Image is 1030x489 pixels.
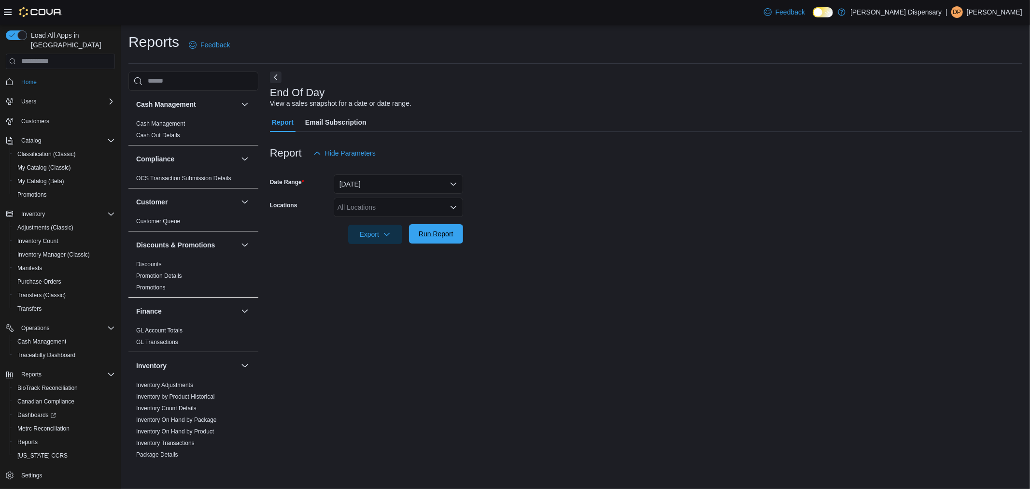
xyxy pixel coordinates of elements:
[305,113,367,132] span: Email Subscription
[128,173,258,188] div: Compliance
[270,99,411,109] div: View a sales snapshot for a date or date range.
[17,251,90,259] span: Inventory Manager (Classic)
[136,217,180,225] span: Customer Queue
[14,249,94,260] a: Inventory Manager (Classic)
[136,240,215,250] h3: Discounts & Promotions
[325,148,376,158] span: Hide Parameters
[239,99,251,110] button: Cash Management
[10,275,119,288] button: Purchase Orders
[14,175,115,187] span: My Catalog (Beta)
[17,470,46,481] a: Settings
[14,162,75,173] a: My Catalog (Classic)
[270,87,325,99] h3: End Of Day
[14,349,79,361] a: Traceabilty Dashboard
[14,235,115,247] span: Inventory Count
[10,174,119,188] button: My Catalog (Beta)
[128,325,258,352] div: Finance
[354,225,396,244] span: Export
[17,278,61,286] span: Purchase Orders
[14,222,115,233] span: Adjustments (Classic)
[17,115,115,127] span: Customers
[2,75,119,89] button: Home
[10,422,119,435] button: Metrc Reconciliation
[14,235,62,247] a: Inventory Count
[419,229,453,239] span: Run Report
[17,384,78,392] span: BioTrack Reconciliation
[136,284,166,291] span: Promotions
[17,135,45,146] button: Catalog
[136,382,193,388] a: Inventory Adjustments
[136,100,196,109] h3: Cash Management
[17,135,115,146] span: Catalog
[128,259,258,297] div: Discounts & Promotions
[967,6,1022,18] p: [PERSON_NAME]
[17,76,115,88] span: Home
[14,262,46,274] a: Manifests
[136,404,197,412] span: Inventory Count Details
[128,118,258,145] div: Cash Management
[17,291,66,299] span: Transfers (Classic)
[136,405,197,412] a: Inventory Count Details
[14,162,115,173] span: My Catalog (Classic)
[17,96,40,107] button: Users
[14,450,115,461] span: Washington CCRS
[14,262,115,274] span: Manifests
[17,322,54,334] button: Operations
[136,120,185,128] span: Cash Management
[14,276,115,288] span: Purchase Orders
[409,224,463,244] button: Run Report
[136,218,180,225] a: Customer Queue
[270,72,282,83] button: Next
[128,32,179,52] h1: Reports
[17,96,115,107] span: Users
[10,395,119,408] button: Canadian Compliance
[136,393,215,401] span: Inventory by Product Historical
[17,425,70,432] span: Metrc Reconciliation
[17,398,74,405] span: Canadian Compliance
[239,360,251,372] button: Inventory
[813,7,833,17] input: Dark Mode
[10,381,119,395] button: BioTrack Reconciliation
[136,361,167,371] h3: Inventory
[14,396,115,407] span: Canadian Compliance
[2,321,119,335] button: Operations
[14,336,70,347] a: Cash Management
[953,6,961,18] span: DP
[14,289,70,301] a: Transfers (Classic)
[136,306,162,316] h3: Finance
[136,451,178,458] a: Package Details
[10,335,119,348] button: Cash Management
[239,153,251,165] button: Compliance
[136,154,237,164] button: Compliance
[270,201,297,209] label: Locations
[17,237,58,245] span: Inventory Count
[17,438,38,446] span: Reports
[27,30,115,50] span: Load All Apps in [GEOGRAPHIC_DATA]
[14,276,65,288] a: Purchase Orders
[136,327,183,334] span: GL Account Totals
[14,382,82,394] a: BioTrack Reconciliation
[14,303,115,315] span: Transfers
[10,188,119,201] button: Promotions
[14,289,115,301] span: Transfers (Classic)
[17,208,49,220] button: Inventory
[348,225,402,244] button: Export
[17,338,66,345] span: Cash Management
[136,174,231,182] span: OCS Transaction Submission Details
[136,261,162,268] a: Discounts
[10,449,119,462] button: [US_STATE] CCRS
[136,338,178,346] span: GL Transactions
[136,100,237,109] button: Cash Management
[14,148,115,160] span: Classification (Classic)
[136,381,193,389] span: Inventory Adjustments
[17,411,56,419] span: Dashboards
[136,175,231,182] a: OCS Transaction Submission Details
[21,371,42,378] span: Reports
[136,197,168,207] h3: Customer
[17,469,115,481] span: Settings
[14,382,115,394] span: BioTrack Reconciliation
[14,436,42,448] a: Reports
[21,137,41,144] span: Catalog
[136,284,166,291] a: Promotions
[239,239,251,251] button: Discounts & Promotions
